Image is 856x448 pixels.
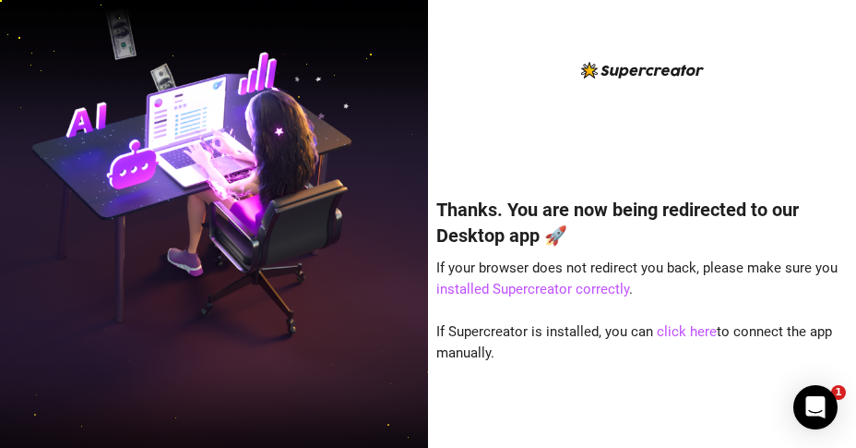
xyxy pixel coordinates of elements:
span: If Supercreator is installed, you can to connect the app manually. [436,323,832,362]
a: installed Supercreator correctly [436,281,629,297]
div: Open Intercom Messenger [793,385,838,430]
span: If your browser does not redirect you back, please make sure you . [436,260,838,298]
span: 1 [831,385,846,400]
a: click here [657,323,717,340]
img: logo-BBDzfeDw.svg [581,62,704,79]
h4: Thanks. You are now being redirected to our Desktop app 🚀 [436,197,848,248]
